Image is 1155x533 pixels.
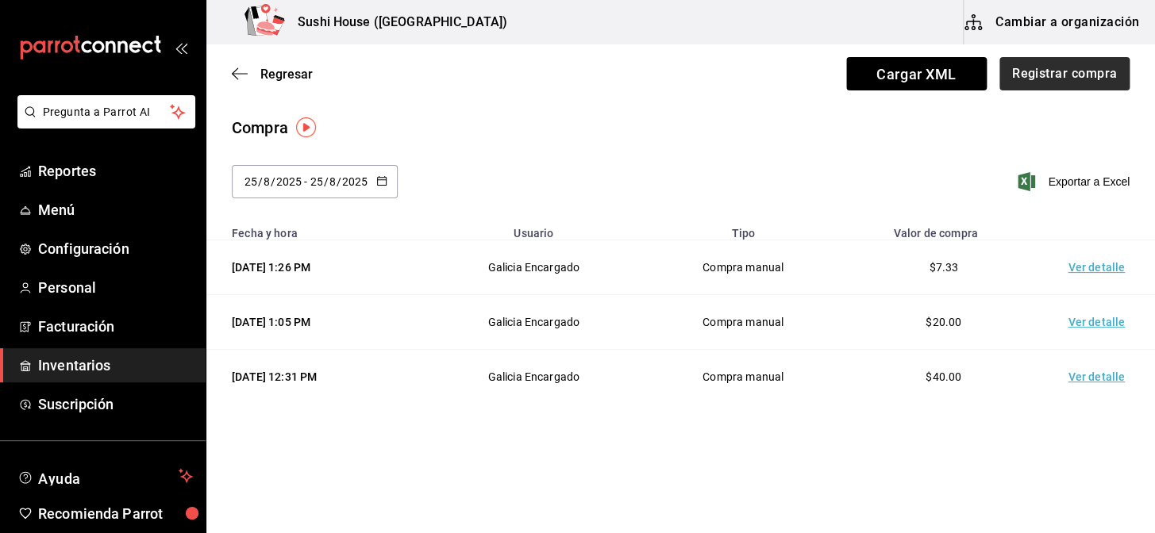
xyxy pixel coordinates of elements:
span: / [337,175,341,188]
span: $20.00 [926,316,961,328]
div: [DATE] 1:26 PM [232,259,406,275]
span: / [323,175,328,188]
span: Ayuda [38,466,172,485]
span: Recomienda Parrot [38,503,193,524]
input: Month [263,175,271,188]
input: Month [329,175,337,188]
span: Menú [38,199,193,220]
th: Usuario [425,217,643,240]
td: Galicia Encargado [425,350,643,405]
span: / [258,175,263,188]
td: Compra manual [643,240,843,295]
button: Registrar compra [999,57,1130,90]
span: Regresar [260,67,313,82]
td: Compra manual [643,295,843,350]
td: Galicia Encargado [425,295,643,350]
input: Year [275,175,302,188]
span: Personal [38,277,193,298]
div: Compra [232,116,288,140]
td: Compra manual [643,350,843,405]
span: $40.00 [926,370,961,383]
span: Cargar XML [846,57,987,90]
span: Pregunta a Parrot AI [43,104,171,121]
span: $7.33 [929,261,958,274]
button: Exportar a Excel [1021,172,1130,191]
a: Pregunta a Parrot AI [11,115,195,132]
h3: Sushi House ([GEOGRAPHIC_DATA]) [285,13,507,32]
button: open_drawer_menu [175,41,187,54]
th: Fecha y hora [206,217,425,240]
td: Galicia Encargado [425,240,643,295]
img: Tooltip marker [296,117,316,137]
span: Reportes [38,160,193,182]
td: Ver detalle [1044,350,1155,405]
span: Configuración [38,238,193,259]
th: Valor de compra [843,217,1044,240]
span: Inventarios [38,355,193,376]
span: - [304,175,307,188]
span: Facturación [38,316,193,337]
div: [DATE] 1:05 PM [232,314,406,330]
span: Suscripción [38,393,193,415]
td: Ver detalle [1044,240,1155,295]
button: Regresar [232,67,313,82]
input: Year [341,175,368,188]
input: Day [309,175,323,188]
td: Ver detalle [1044,295,1155,350]
div: [DATE] 12:31 PM [232,369,406,385]
span: / [271,175,275,188]
input: Day [244,175,258,188]
button: Pregunta a Parrot AI [17,95,195,128]
th: Tipo [643,217,843,240]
